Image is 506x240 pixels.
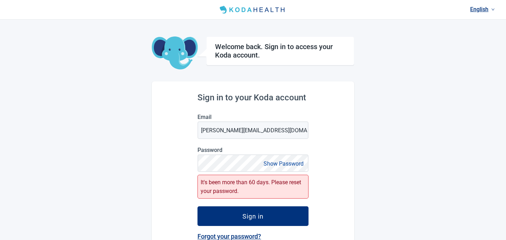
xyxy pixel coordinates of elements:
[491,8,495,11] span: down
[261,159,306,168] button: Show Password
[215,42,345,59] h1: Welcome back. Sign in to access your Koda account.
[197,206,309,226] button: Sign in
[217,4,289,15] img: Koda Health
[197,175,309,199] div: It's been more than 60 days. Please reset your password.
[242,213,264,220] div: Sign in
[467,4,498,15] a: Current language: English
[197,233,261,240] a: Forgot your password?
[197,147,309,153] label: Password
[197,93,309,102] h2: Sign in to your Koda account
[152,36,198,70] img: Koda Elephant
[197,114,309,120] label: Email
